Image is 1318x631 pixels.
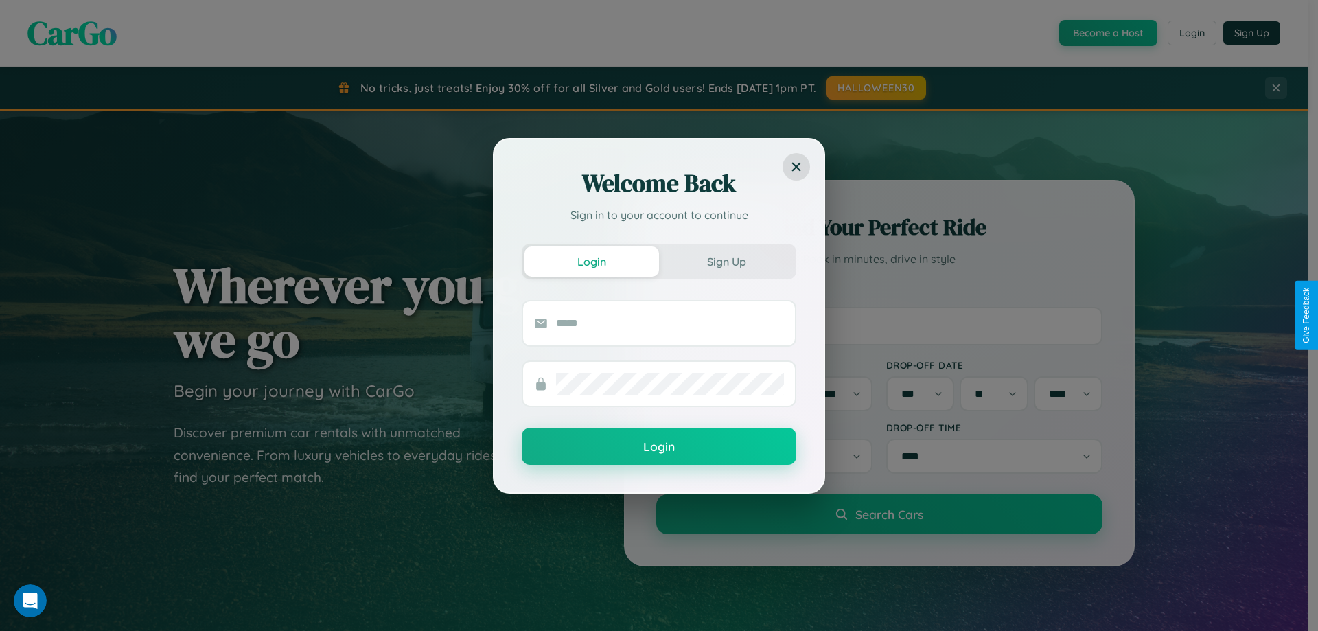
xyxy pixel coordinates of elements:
[522,428,796,465] button: Login
[14,584,47,617] iframe: Intercom live chat
[659,246,794,277] button: Sign Up
[524,246,659,277] button: Login
[522,207,796,223] p: Sign in to your account to continue
[522,167,796,200] h2: Welcome Back
[1302,288,1311,343] div: Give Feedback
